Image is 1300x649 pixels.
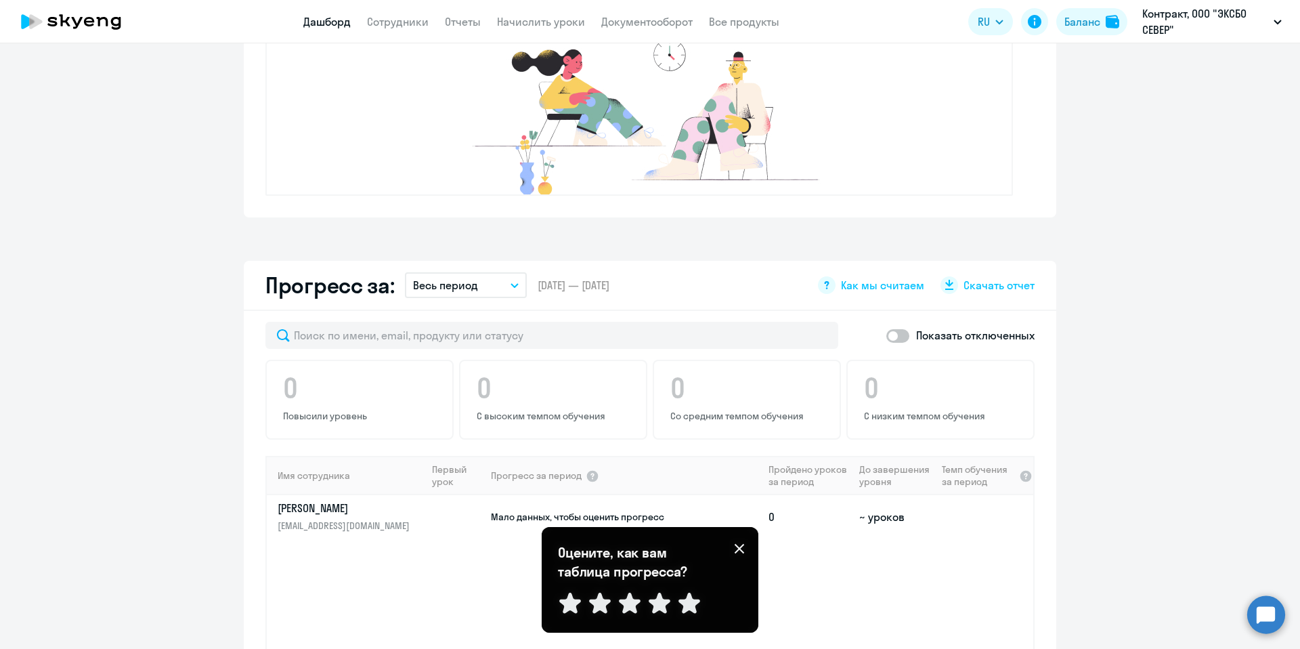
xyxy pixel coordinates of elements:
p: Оцените, как вам таблица прогресса? [558,543,707,581]
a: Документооборот [601,15,693,28]
a: Все продукты [709,15,779,28]
img: no-data [436,32,842,194]
th: Пройдено уроков за период [763,456,854,495]
span: Скачать отчет [963,278,1035,293]
a: Дашборд [303,15,351,28]
th: До завершения уровня [854,456,936,495]
div: Баланс [1064,14,1100,30]
p: Контракт, ООО "ЭКСБО СЕВЕР" [1142,5,1268,38]
p: [EMAIL_ADDRESS][DOMAIN_NAME] [278,518,417,533]
a: Сотрудники [367,15,429,28]
input: Поиск по имени, email, продукту или статусу [265,322,838,349]
a: Отчеты [445,15,481,28]
p: Показать отключенных [916,327,1035,343]
span: RU [978,14,990,30]
button: RU [968,8,1013,35]
span: Темп обучения за период [942,463,1015,488]
p: Весь период [413,277,478,293]
th: Первый урок [427,456,490,495]
button: Весь период [405,272,527,298]
h2: Прогресс за: [265,272,394,299]
img: balance [1106,15,1119,28]
span: Прогресс за период [491,469,582,482]
button: Контракт, ООО "ЭКСБО СЕВЕР" [1135,5,1288,38]
span: [DATE] — [DATE] [538,278,609,293]
span: Мало данных, чтобы оценить прогресс [491,511,664,523]
a: Начислить уроки [497,15,585,28]
td: 0 [763,495,854,539]
p: [PERSON_NAME] [278,501,417,516]
th: Имя сотрудника [267,456,427,495]
a: [PERSON_NAME][EMAIL_ADDRESS][DOMAIN_NAME] [278,501,426,533]
span: Как мы считаем [841,278,924,293]
button: Балансbalance [1056,8,1127,35]
td: ~ уроков [854,495,936,539]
